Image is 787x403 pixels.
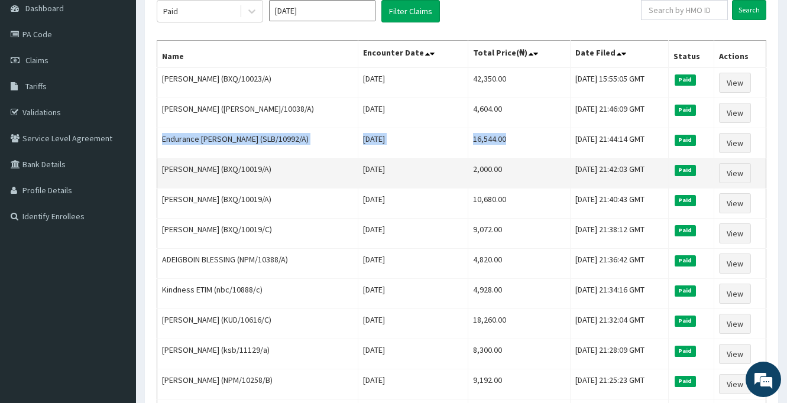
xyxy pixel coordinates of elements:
[157,339,358,369] td: [PERSON_NAME] (ksb/11129/a)
[6,274,225,315] textarea: Type your message and hit 'Enter'
[157,67,358,98] td: [PERSON_NAME] (BXQ/10023/A)
[570,128,668,158] td: [DATE] 21:44:14 GMT
[570,67,668,98] td: [DATE] 15:55:05 GMT
[25,3,64,14] span: Dashboard
[25,55,48,66] span: Claims
[714,41,766,68] th: Actions
[675,105,696,115] span: Paid
[719,374,751,394] a: View
[157,98,358,128] td: [PERSON_NAME] ([PERSON_NAME]/10038/A)
[157,309,358,339] td: [PERSON_NAME] (KUD/10616/C)
[194,6,222,34] div: Minimize live chat window
[61,66,199,82] div: Chat with us now
[570,309,668,339] td: [DATE] 21:32:04 GMT
[358,188,468,219] td: [DATE]
[468,369,570,399] td: 9,192.00
[719,133,751,153] a: View
[719,103,751,123] a: View
[570,369,668,399] td: [DATE] 21:25:23 GMT
[719,73,751,93] a: View
[468,309,570,339] td: 18,260.00
[358,279,468,309] td: [DATE]
[358,369,468,399] td: [DATE]
[675,74,696,85] span: Paid
[468,279,570,309] td: 4,928.00
[570,279,668,309] td: [DATE] 21:34:16 GMT
[719,344,751,364] a: View
[468,249,570,279] td: 4,820.00
[570,339,668,369] td: [DATE] 21:28:09 GMT
[163,5,178,17] div: Paid
[570,158,668,188] td: [DATE] 21:42:03 GMT
[157,369,358,399] td: [PERSON_NAME] (NPM/10258/B)
[675,225,696,236] span: Paid
[675,195,696,206] span: Paid
[570,249,668,279] td: [DATE] 21:36:42 GMT
[25,81,47,92] span: Tariffs
[570,219,668,249] td: [DATE] 21:38:12 GMT
[468,128,570,158] td: 16,544.00
[719,284,751,304] a: View
[157,249,358,279] td: ADEIGBOIN BLESSING (NPM/10388/A)
[358,98,468,128] td: [DATE]
[570,98,668,128] td: [DATE] 21:46:09 GMT
[22,59,48,89] img: d_794563401_company_1708531726252_794563401
[675,165,696,175] span: Paid
[358,339,468,369] td: [DATE]
[358,67,468,98] td: [DATE]
[719,193,751,213] a: View
[468,41,570,68] th: Total Price(₦)
[157,158,358,188] td: [PERSON_NAME] (BXQ/10019/A)
[157,41,358,68] th: Name
[468,158,570,188] td: 2,000.00
[719,223,751,243] a: View
[719,314,751,334] a: View
[675,316,696,326] span: Paid
[570,41,668,68] th: Date Filed
[468,339,570,369] td: 8,300.00
[69,124,163,243] span: We're online!
[157,128,358,158] td: Endurance [PERSON_NAME] (SLB/10992/A)
[719,163,751,183] a: View
[468,219,570,249] td: 9,072.00
[468,67,570,98] td: 42,350.00
[570,188,668,219] td: [DATE] 21:40:43 GMT
[358,128,468,158] td: [DATE]
[358,249,468,279] td: [DATE]
[358,309,468,339] td: [DATE]
[719,253,751,274] a: View
[358,158,468,188] td: [DATE]
[468,98,570,128] td: 4,604.00
[675,346,696,356] span: Paid
[358,219,468,249] td: [DATE]
[157,219,358,249] td: [PERSON_NAME] (BXQ/10019/C)
[468,188,570,219] td: 10,680.00
[675,285,696,296] span: Paid
[668,41,714,68] th: Status
[675,255,696,266] span: Paid
[157,188,358,219] td: [PERSON_NAME] (BXQ/10019/A)
[358,41,468,68] th: Encounter Date
[675,135,696,145] span: Paid
[157,279,358,309] td: Kindness ETIM (nbc/10888/c)
[675,376,696,386] span: Paid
